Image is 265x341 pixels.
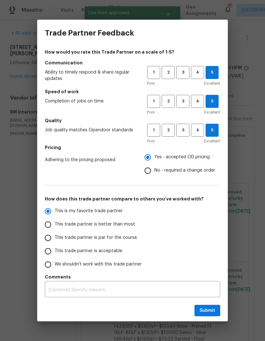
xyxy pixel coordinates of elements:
[200,307,215,315] span: Submit
[45,60,220,66] h5: Communication
[162,69,174,76] span: 2
[45,127,137,133] span: Job quality matches Opendoor standards
[55,261,142,268] span: We shouldn't work with this trade partner
[45,89,220,95] h5: Speed of work
[176,124,189,137] button: 3
[45,49,220,55] h4: How would you rate this Trade Partner on a scale of 1-5?
[148,69,160,76] span: 1
[147,138,155,144] span: Poor
[55,234,137,241] span: This trade partner is par for the course
[206,69,218,76] span: 5
[206,124,219,137] button: 5
[192,69,203,76] span: 4
[45,144,220,151] h5: Pricing
[206,66,219,79] button: 5
[162,127,174,134] span: 2
[148,127,160,134] span: 1
[204,80,220,87] span: Excellent
[176,95,189,108] button: 3
[45,205,220,271] div: How does this trade partner compare to others you’ve worked with?
[162,98,174,105] span: 2
[176,66,189,79] button: 3
[55,208,123,214] span: This is my favorite trade partner
[148,98,160,105] span: 1
[147,124,160,137] button: 1
[194,305,220,317] button: Submit
[206,98,218,105] span: 5
[162,95,175,108] button: 2
[204,109,220,115] span: Excellent
[192,98,203,105] span: 4
[177,98,189,105] span: 3
[45,274,220,280] h5: Comments
[162,66,175,79] button: 2
[154,154,210,161] span: Yes - accepted OD pricing
[55,248,122,254] span: This trade partner is acceptable
[147,95,160,108] button: 1
[204,138,220,144] span: Excellent
[45,117,220,124] h5: Quality
[145,151,220,177] div: Pricing
[191,124,204,137] button: 4
[154,167,215,174] span: No - required a change order
[177,127,189,134] span: 3
[191,66,204,79] button: 4
[191,95,204,108] button: 4
[206,127,218,134] span: 5
[206,95,219,108] button: 5
[45,29,134,37] h3: Trade Partner Feedback
[147,109,155,115] span: Poor
[45,69,137,82] span: Ability to timely respond & share regular updates
[177,69,189,76] span: 3
[162,124,175,137] button: 2
[192,127,203,134] span: 4
[147,66,160,79] button: 1
[45,157,134,163] span: Adhering to the pricing proposed
[55,221,135,228] span: This trade partner is better than most
[45,98,137,104] span: Completion of jobs on time
[45,196,220,202] h5: How does this trade partner compare to others you’ve worked with?
[147,80,155,87] span: Poor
